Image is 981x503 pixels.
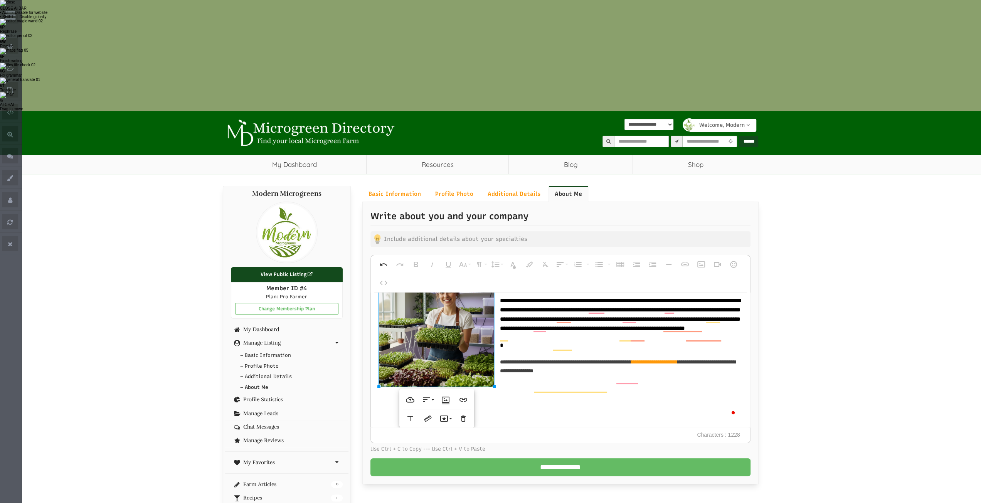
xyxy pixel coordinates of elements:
button: Emoticons [726,257,741,272]
button: Increase Indent (Ctrl+]) [645,257,660,272]
a: My Dashboard [223,155,366,174]
button: Image Caption [438,392,453,407]
a: View Public Listing [231,267,343,282]
button: Bold (Ctrl+B) [409,257,423,272]
div: Powered by [624,119,673,143]
a: Manage Leads [231,410,343,416]
button: Replace [403,392,417,407]
a: Manage Reviews [231,437,343,443]
p: Write about you and your company [370,210,750,225]
button: Code View [376,275,391,291]
button: Unordered List [605,257,611,272]
img: Microgreen Directory [223,119,396,146]
button: Redo (Ctrl+Shift+Z) [392,257,407,272]
button: Italic (Ctrl+I) [425,257,439,272]
span: 0 [331,481,343,488]
a: My Favorites [231,459,343,465]
button: Ordered List [570,257,585,272]
button: Font Size [457,257,472,272]
button: Undo (Ctrl+Z) [376,257,391,272]
button: Change Size [421,411,435,426]
a: Additional Details [481,186,547,202]
a: 0 Farm Articles [231,481,343,487]
a: Shop [633,155,758,174]
button: Underline (Ctrl+U) [441,257,456,272]
a: Welcome, Modern [689,119,756,132]
span: Member ID #4 [266,285,307,292]
h4: Modern Microgreens [231,190,343,198]
button: Paragraph Format [473,257,488,272]
a: Resources [367,155,508,174]
select: Language Translate Widget [624,119,673,130]
i: Use Current Location [727,139,735,144]
a: Chat Messages [231,424,343,430]
button: Alternative Text [403,411,417,426]
button: Remove [456,411,471,426]
a: – Basic Information [225,350,349,361]
a: Basic Information [362,186,427,202]
span: Plan: Pro Farmer [266,294,307,299]
button: Decrease Indent (Ctrl+[) [629,257,644,272]
a: Profile Photo [429,186,480,202]
a: About Me [549,186,588,202]
a: 1 Recipes [231,495,343,501]
a: Manage Listing [231,340,343,346]
a: – Profile Photo [225,361,349,372]
a: – About Me [225,382,349,393]
button: Insert Link [456,392,471,407]
span: Characters : 1228 [693,427,744,443]
img: pimage 4 344 photo [683,118,696,131]
button: Ordered List [584,257,590,272]
a: Profile Statistics [231,397,343,402]
img: pimage 4 344 photo [256,202,318,263]
button: Clear Formatting [538,257,553,272]
a: Blog [509,155,633,174]
span: 1 [331,495,343,501]
a: My Dashboard [231,326,343,332]
a: – Additional Details [225,371,349,382]
span: Use Ctrl + C to Copy --- Use Ctrl + V to Paste [370,445,750,453]
a: Change Membership Plan [235,303,339,315]
button: Insert Video [710,257,725,272]
button: Line Height [490,257,504,272]
div: To enrich screen reader interactions, please activate Accessibility in Grammarly extension settings [371,217,750,407]
p: Include additional details about your specialties [370,231,750,247]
